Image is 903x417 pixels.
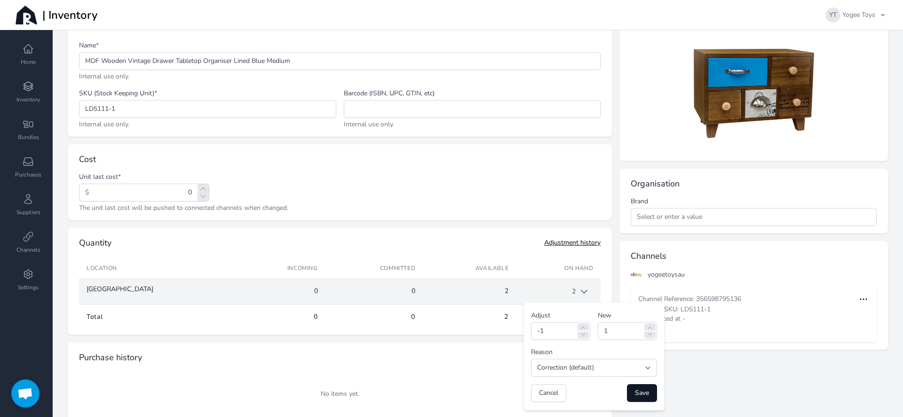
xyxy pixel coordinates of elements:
[314,312,318,322] span: 0
[598,311,611,320] label: New
[631,250,666,262] h2: Channels
[79,279,237,305] td: [GEOGRAPHIC_DATA]
[4,263,53,297] a: Settings
[79,172,121,182] label: Unit last cost
[531,347,553,357] label: Reason
[79,154,96,165] h2: Cost
[79,237,111,248] h2: Quantity
[79,120,336,129] p: Internal use only.
[287,264,318,272] span: Incoming
[4,75,53,109] a: Inventory
[79,203,601,213] p: The unit last cost will be pushed to connected channels when changed.
[504,312,508,322] span: 2
[4,113,53,147] a: Bundles
[16,208,40,216] span: Suppliers
[544,238,601,247] button: Adjustment history
[344,89,435,98] label: Barcode (ISBN, UPC, GTIN, etc)
[4,150,53,184] a: Purchases
[475,264,508,272] span: Available
[16,96,40,103] span: Inventory
[18,133,39,141] span: Bundles
[21,58,36,66] span: Home
[423,279,516,305] td: 2
[627,384,657,402] button: Save
[566,285,593,299] button: 2
[42,8,97,23] span: | Inventory
[321,389,359,399] span: No items yet.
[638,305,711,314] p: Channel SKU: LD5111-1
[531,384,566,402] button: Cancel
[648,270,685,279] span: yogeetoysau
[16,246,40,254] span: Channels
[638,294,741,304] p: Channel Reference: 356598795136
[11,379,40,408] div: Open chat
[4,188,53,222] a: Suppliers
[635,388,649,398] span: Save
[18,284,39,291] span: Settings
[411,312,415,322] span: 0
[79,41,99,50] label: Name
[631,269,642,280] img: yogeetoysau
[817,1,892,29] button: YTYogee Toys
[87,312,103,322] span: Total
[531,311,550,320] label: Adjust
[842,11,875,19] span: Yogee Toys
[4,38,53,71] a: Home
[79,352,142,363] h2: Purchase history
[631,208,876,225] input: Select or enter a value
[564,264,593,272] span: On hand
[825,8,840,23] div: YT
[237,279,325,305] td: 0
[4,225,53,259] a: Channels
[539,388,558,398] span: Cancel
[79,89,157,98] label: SKU (Stock Keeping Unit)
[344,120,601,129] p: Internal use only.
[79,184,89,201] span: $
[631,197,648,206] label: Brand
[380,264,415,272] span: Committed
[572,287,576,296] span: 2
[694,33,814,154] img: Image of LD5111-1
[87,264,117,272] span: Location
[15,171,41,178] span: Purchases
[325,279,423,305] td: 0
[631,178,680,189] h2: Organisation
[79,72,601,81] p: Internal use only.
